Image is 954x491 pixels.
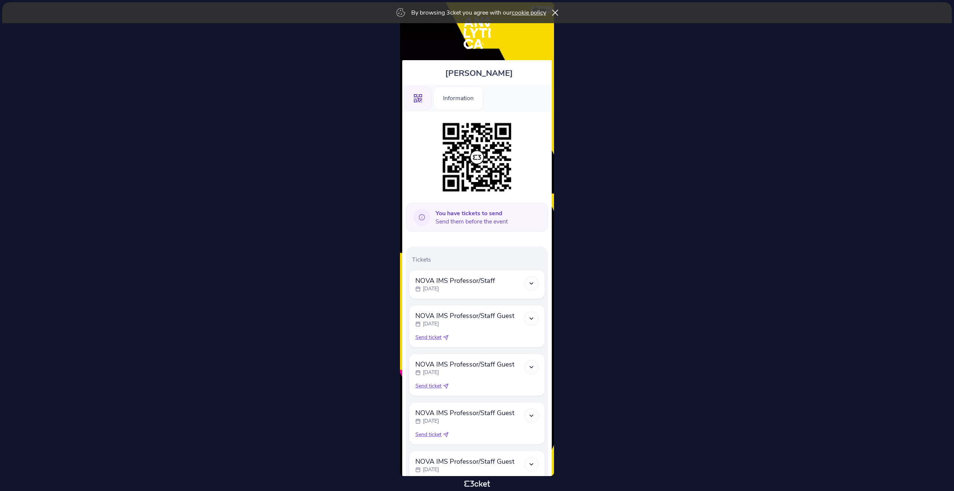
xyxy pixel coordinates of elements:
span: Send ticket [415,334,441,341]
a: cookie policy [512,9,546,17]
p: [DATE] [423,466,439,473]
p: [DATE] [423,417,439,425]
span: NOVA IMS Professor/Staff Guest [415,311,514,320]
a: Information [433,93,483,102]
p: By browsing 3cket you agree with our [411,9,546,17]
img: ecd8db9821b9486ca043bfdb31275bba.png [439,119,515,195]
p: [DATE] [423,369,439,376]
span: NOVA IMS Professor/Staff Guest [415,360,514,369]
span: [PERSON_NAME] [445,68,513,79]
span: Send them before the event [436,209,508,226]
span: NOVA IMS Professor/Staff Guest [415,408,514,417]
span: Send ticket [415,382,441,390]
img: Analytica Fest 2025 - Sep 6th [454,10,501,56]
span: NOVA IMS Professor/Staff Guest [415,457,514,466]
p: [DATE] [423,320,439,328]
p: [DATE] [423,285,439,293]
span: Send ticket [415,431,441,438]
span: NOVA IMS Professor/Staff [415,276,495,285]
b: You have tickets to send [436,209,502,217]
div: Information [433,86,483,110]
p: Tickets [412,256,545,264]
